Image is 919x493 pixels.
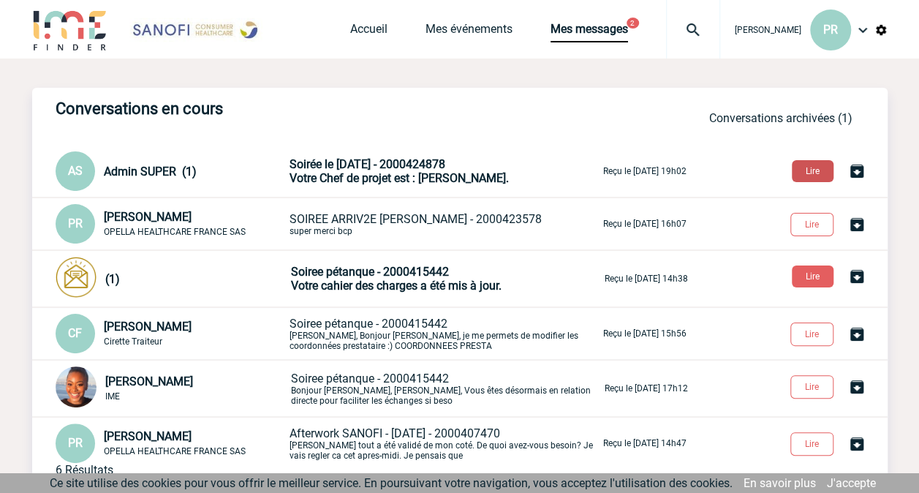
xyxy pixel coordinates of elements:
[56,99,494,118] h3: Conversations en cours
[68,326,82,340] span: CF
[848,325,866,343] img: Archiver la conversation
[56,435,687,449] a: PR [PERSON_NAME] OPELLA HEALTHCARE FRANCE SAS Afterwork SANOFI - [DATE] - 2000407470[PERSON_NAME]...
[780,163,848,177] a: Lire
[848,435,866,453] img: Archiver la conversation
[735,25,801,35] span: [PERSON_NAME]
[32,9,108,50] img: IME-Finder
[848,216,866,233] img: Archiver la conversation
[56,325,687,339] a: CF [PERSON_NAME] Cirette Traiteur Soiree pétanque - 2000415442[PERSON_NAME], Bonjour [PERSON_NAME...
[68,217,83,230] span: PR
[68,436,83,450] span: PR
[779,436,848,450] a: Lire
[790,375,833,399] button: Lire
[848,268,866,285] img: Archiver la conversation
[792,266,833,287] button: Lire
[291,265,449,279] span: Soiree pétanque - 2000415442
[744,476,816,490] a: En savoir plus
[551,22,628,42] a: Mes messages
[823,23,838,37] span: PR
[290,426,500,440] span: Afterwork SANOFI - [DATE] - 2000407470
[603,328,687,339] p: Reçu le [DATE] 15h56
[56,463,113,477] div: 6 Résultats
[603,219,687,229] p: Reçu le [DATE] 16h07
[56,257,288,301] div: Conversation privée : Client - Agence
[104,227,246,237] span: OPELLA HEALTHCARE FRANCE SAS
[291,372,602,406] p: Bonjour [PERSON_NAME], [PERSON_NAME], Vous êtes désormais en relation directe pour faciliter les ...
[104,210,192,224] span: [PERSON_NAME]
[56,163,687,177] a: AS Admin SUPER (1) Soirée le [DATE] - 2000424878Votre Chef de projet est : [PERSON_NAME]. Reçu le...
[848,378,866,396] img: Archiver la conversation
[104,429,192,443] span: [PERSON_NAME]
[56,204,287,244] div: Conversation privée : Client - Agence
[68,164,83,178] span: AS
[603,438,687,448] p: Reçu le [DATE] 14h47
[709,111,852,125] a: Conversations archivées (1)
[780,268,848,282] a: Lire
[779,217,848,230] a: Lire
[105,272,120,286] span: (1)
[290,317,600,351] p: [PERSON_NAME], Bonjour [PERSON_NAME], je me permets de modifier les coordonnées prestataire :) CO...
[605,383,688,394] p: Reçu le [DATE] 17h12
[426,22,513,42] a: Mes événements
[56,314,287,353] div: Conversation commune : Client - Fournisseur - Agence
[104,165,197,178] span: Admin SUPER (1)
[56,271,688,285] a: (1) Soiree pétanque - 2000415442Votre cahier des charges a été mis à jour. Reçu le [DATE] 14h38
[56,424,287,463] div: Conversation privée : Client - Agence
[56,366,97,407] img: 123865-0.jpg
[779,379,848,393] a: Lire
[605,274,688,284] p: Reçu le [DATE] 14h38
[105,375,193,388] span: [PERSON_NAME]
[56,216,687,230] a: PR [PERSON_NAME] OPELLA HEALTHCARE FRANCE SAS SOIREE ARRIV2E [PERSON_NAME] - 2000423578super merc...
[50,476,733,490] span: Ce site utilise des cookies pour vous offrir le meilleur service. En poursuivant votre navigation...
[627,18,639,29] button: 2
[56,151,287,191] div: Conversation privée : Client - Agence
[291,372,449,385] span: Soiree pétanque - 2000415442
[104,320,192,334] span: [PERSON_NAME]
[848,162,866,180] img: Archiver la conversation
[104,446,246,456] span: OPELLA HEALTHCARE FRANCE SAS
[105,391,120,402] span: IME
[56,366,288,410] div: Conversation commune : Client - Fournisseur - Agence
[56,380,688,394] a: [PERSON_NAME] IME Soiree pétanque - 2000415442Bonjour [PERSON_NAME], [PERSON_NAME], Vous êtes dés...
[827,476,876,490] a: J'accepte
[290,212,542,226] span: SOIREE ARRIV2E [PERSON_NAME] - 2000423578
[290,212,600,236] p: super merci bcp
[290,171,509,185] span: Votre Chef de projet est : [PERSON_NAME].
[291,279,502,293] span: Votre cahier des charges a été mis à jour.
[792,160,833,182] button: Lire
[779,326,848,340] a: Lire
[290,317,447,331] span: Soiree pétanque - 2000415442
[350,22,387,42] a: Accueil
[603,166,687,176] p: Reçu le [DATE] 19h02
[104,336,162,347] span: Cirette Traiteur
[790,323,833,346] button: Lire
[290,157,445,171] span: Soirée le [DATE] - 2000424878
[790,432,833,456] button: Lire
[790,213,833,236] button: Lire
[290,426,600,461] p: [PERSON_NAME] tout a été validé de mon coté. De quoi avez-vous besoin? Je vais regler ca cet apre...
[56,257,97,298] img: photonotifcontact.png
